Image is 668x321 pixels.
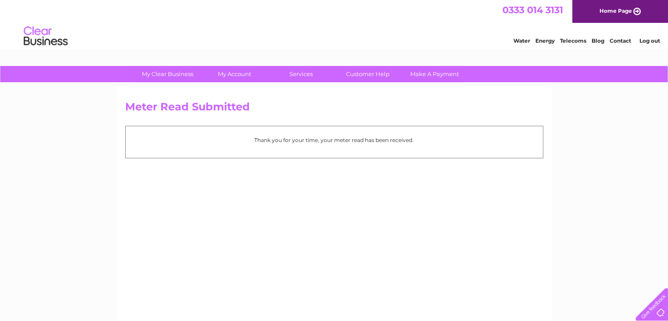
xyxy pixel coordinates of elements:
[592,37,604,44] a: Blog
[130,136,538,144] p: Thank you for your time, your meter read has been received.
[610,37,631,44] a: Contact
[513,37,530,44] a: Water
[198,66,271,82] a: My Account
[398,66,471,82] a: Make A Payment
[502,4,563,15] a: 0333 014 3131
[535,37,555,44] a: Energy
[265,66,337,82] a: Services
[639,37,660,44] a: Log out
[125,101,543,117] h2: Meter Read Submitted
[23,23,68,50] img: logo.png
[131,66,204,82] a: My Clear Business
[560,37,586,44] a: Telecoms
[332,66,404,82] a: Customer Help
[127,5,542,43] div: Clear Business is a trading name of Verastar Limited (registered in [GEOGRAPHIC_DATA] No. 3667643...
